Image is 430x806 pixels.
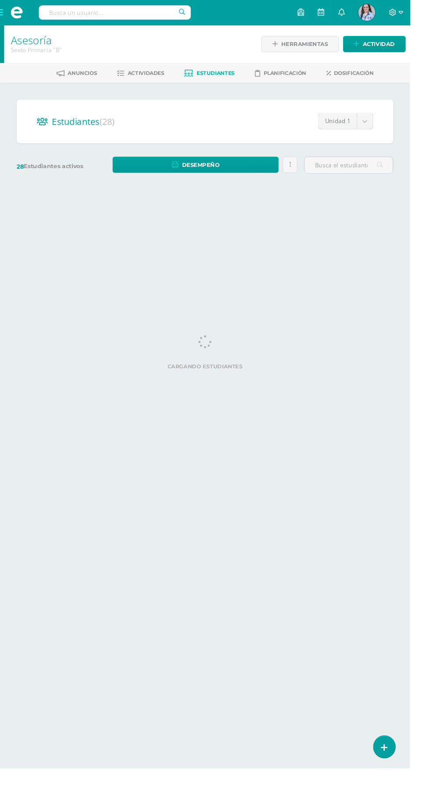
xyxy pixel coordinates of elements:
a: Asesoría [11,35,54,49]
span: Planificación [276,73,321,80]
input: Busca el estudiante aquí... [319,165,412,182]
span: Dosificación [350,73,392,80]
span: Actividades [134,73,172,80]
span: (28) [104,121,120,134]
a: Unidad 1 [334,119,391,135]
a: Dosificación [342,70,392,84]
img: 6b2a22d55b414d4f55c89939e02c2f09.png [376,4,394,22]
span: 28 [18,171,25,179]
div: Sexto Primaria 'B' [11,48,263,57]
h1: Asesoría [11,36,263,48]
span: Herramientas [295,38,344,54]
span: Estudiantes [206,73,246,80]
span: Actividad [380,38,414,54]
a: Desempeño [118,164,292,181]
a: Estudiantes [193,70,246,84]
a: Actividad [360,38,426,55]
input: Busca un usuario... [41,6,200,21]
span: Unidad 1 [341,119,368,135]
span: Desempeño [191,165,230,181]
span: Estudiantes [54,121,120,134]
label: Cargando estudiantes [21,381,409,388]
a: Anuncios [59,70,102,84]
a: Planificación [267,70,321,84]
a: Herramientas [274,38,355,55]
a: Actividades [123,70,172,84]
label: Estudiantes activos [18,170,111,179]
span: Anuncios [71,73,102,80]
